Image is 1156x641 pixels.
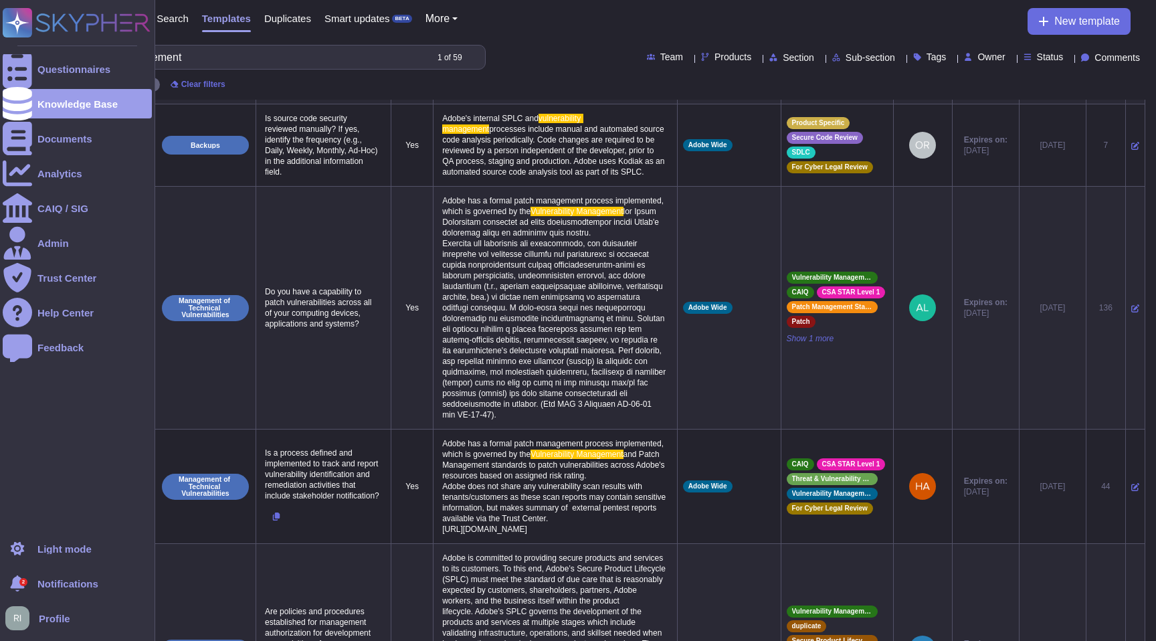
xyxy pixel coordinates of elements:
[964,308,1007,318] span: [DATE]
[262,110,385,181] p: Is source code security reviewed manually? If yes, identify the frequency (e.g., Daily, Weekly, M...
[3,124,152,153] a: Documents
[792,623,822,630] span: duplicate
[688,142,727,149] span: Adobe Wide
[822,461,880,468] span: CSA STAR Level 1
[3,159,152,188] a: Analytics
[442,124,667,177] span: processes include manual and automated source code analysis periodically. Code changes are requir...
[442,450,668,534] span: and Patch Management standards to patch vulnerabilities across Adobe's resources based on assigne...
[792,318,810,325] span: Patch
[442,114,539,123] span: Adobe's internal SPLC and
[37,99,118,109] div: Knowledge Base
[1092,140,1120,151] div: 7
[264,13,311,23] span: Duplicates
[425,13,450,24] span: More
[37,579,98,589] span: Notifications
[442,439,666,459] span: Adobe has a formal patch management process implemented, which is governed by the
[660,52,683,62] span: Team
[792,505,868,512] span: For Cyber Legal Review
[688,483,727,490] span: Adobe Wide
[37,238,69,248] div: Admin
[688,304,727,311] span: Adobe Wide
[792,304,872,310] span: Patch Management Standard
[37,544,92,554] div: Light mode
[792,461,809,468] span: CAIQ
[392,15,411,23] div: BETA
[531,450,623,459] span: Vulnerability Management
[3,193,152,223] a: CAIQ / SIG
[846,53,895,62] span: Sub-section
[442,207,668,420] span: lor Ipsum Dolorsitam consectet ad elits doeiusmodtempor incidi Utlab'e doloremag aliqu en adminim...
[1025,140,1080,151] div: [DATE]
[191,142,220,149] p: Backups
[964,134,1007,145] span: Expires on:
[3,333,152,362] a: Feedback
[792,490,872,497] span: Vulnerability Management
[181,80,225,88] span: Clear filters
[1025,481,1080,492] div: [DATE]
[37,343,84,353] div: Feedback
[425,13,458,24] button: More
[262,283,385,333] p: Do you have a capability to patch vulnerabilities across all of your computing devices, applicati...
[397,302,427,313] p: Yes
[1028,8,1131,35] button: New template
[1094,53,1140,62] span: Comments
[909,294,936,321] img: user
[964,297,1007,308] span: Expires on:
[787,333,888,344] span: Show 1 more
[792,476,872,482] span: Threat & Vulnerability Management
[1092,481,1120,492] div: 44
[442,114,583,134] span: vulnerability management
[442,196,666,216] span: Adobe has a formal patch management process implemented, which is governed by the
[3,89,152,118] a: Knowledge Base
[324,13,390,23] span: Smart updates
[964,145,1007,156] span: [DATE]
[1092,302,1120,313] div: 136
[3,263,152,292] a: Trust Center
[397,481,427,492] p: Yes
[531,207,623,216] span: Vulnerability Management
[792,149,810,156] span: SDLC
[37,134,92,144] div: Documents
[964,476,1007,486] span: Expires on:
[927,52,947,62] span: Tags
[792,608,872,615] span: Vulnerability Management Standard
[19,578,27,586] div: 2
[792,164,868,171] span: For Cyber Legal Review
[909,132,936,159] img: user
[3,54,152,84] a: Questionnaires
[39,614,70,624] span: Profile
[792,120,845,126] span: Product Specific
[977,52,1005,62] span: Owner
[37,308,94,318] div: Help Center
[822,289,880,296] span: CSA STAR Level 1
[3,228,152,258] a: Admin
[167,297,244,318] p: Management of Technical Vulnerabilities
[5,606,29,630] img: user
[37,203,88,213] div: CAIQ / SIG
[714,52,751,62] span: Products
[262,444,385,505] p: Is a process defined and implemented to track and report vulnerability identification and remedia...
[1037,52,1064,62] span: Status
[964,486,1007,497] span: [DATE]
[53,45,425,69] input: Search by keywords
[909,473,936,500] img: user
[202,13,251,23] span: Templates
[37,273,96,283] div: Trust Center
[37,169,82,179] div: Analytics
[438,54,462,62] div: 1 of 59
[37,64,110,74] div: Questionnaires
[1025,302,1080,313] div: [DATE]
[792,134,858,141] span: Secure Code Review
[167,476,244,497] p: Management of Technical Vulnerabilities
[3,298,152,327] a: Help Center
[1054,16,1120,27] span: New template
[157,13,189,23] span: Search
[792,274,872,281] span: Vulnerability Management Standard
[792,289,809,296] span: CAIQ
[3,604,39,633] button: user
[783,53,814,62] span: Section
[397,140,427,151] p: Yes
